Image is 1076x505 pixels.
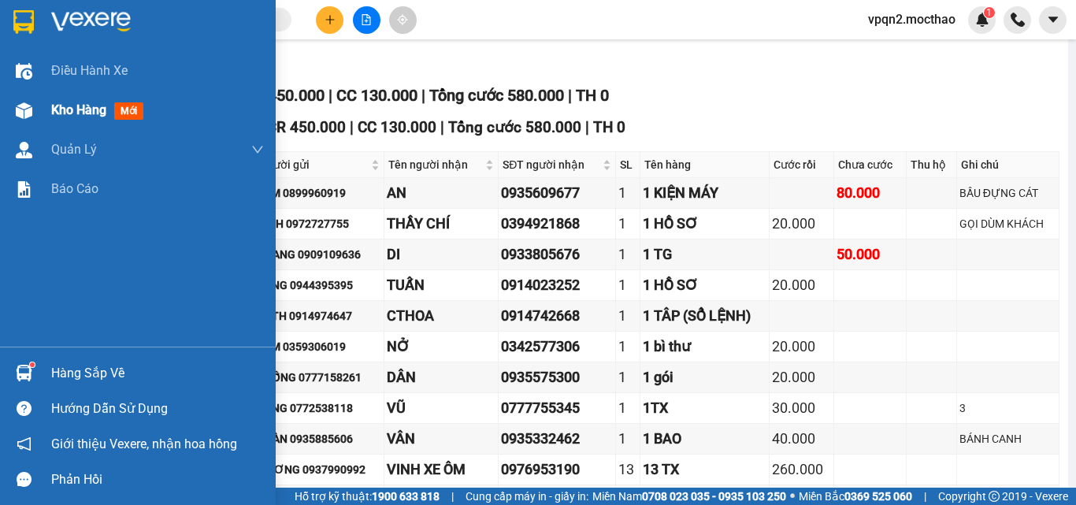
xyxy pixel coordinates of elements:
[959,215,1056,232] div: GỌI DÙM KHÁCH
[51,397,264,421] div: Hướng dẫn sử dụng
[251,143,264,156] span: down
[384,209,499,240] td: THẦY CHÍ
[384,393,499,424] td: VŨ
[387,366,495,388] div: DÂN
[986,7,992,18] span: 1
[51,179,98,199] span: Báo cáo
[17,472,32,487] span: message
[353,6,380,34] button: file-add
[295,488,440,505] span: Hỗ trợ kỹ thuật:
[259,156,368,173] span: Người gửi
[837,243,903,265] div: 50.000
[51,61,128,80] span: Điều hành xe
[855,9,968,29] span: vpqn2.mocthao
[267,118,346,136] span: CR 450.000
[618,428,637,450] div: 1
[258,461,381,478] div: DƯƠNG 0937990992
[387,213,495,235] div: THẦY CHÍ
[772,274,831,296] div: 20.000
[451,488,454,505] span: |
[618,243,637,265] div: 1
[387,459,495,481] div: VINH XE ÔM
[618,397,637,419] div: 1
[16,142,32,158] img: warehouse-icon
[501,366,613,388] div: 0935575300
[844,490,912,503] strong: 0369 525 060
[772,336,831,358] div: 20.000
[389,6,417,34] button: aim
[384,301,499,332] td: CTHOA
[501,182,613,204] div: 0935609677
[618,305,637,327] div: 1
[643,428,766,450] div: 1 BAO
[959,430,1056,447] div: BÁNH CANH
[258,430,381,447] div: TOÀN 0935885606
[501,213,613,235] div: 0394921868
[8,105,106,221] b: BX Trung [GEOGRAPHIC_DATA], [GEOGRAPHIC_DATA], [GEOGRAPHIC_DATA]
[258,369,381,386] div: THỐNG 0777158261
[499,362,616,393] td: 0935575300
[499,240,616,270] td: 0933805676
[642,490,786,503] strong: 0708 023 035 - 0935 103 250
[384,455,499,485] td: VINH XE ÔM
[643,397,766,419] div: 1TX
[13,10,34,34] img: logo-vxr
[959,184,1056,202] div: BẦU ĐỰNG CÁT
[387,397,495,419] div: VŨ
[643,182,766,204] div: 1 KIỆN MÁY
[975,13,989,27] img: icon-new-feature
[957,152,1059,178] th: Ghi chú
[618,366,637,388] div: 1
[618,336,637,358] div: 1
[17,401,32,416] span: question-circle
[770,152,834,178] th: Cước rồi
[421,86,425,105] span: |
[258,399,381,417] div: DUNG 0772538118
[1039,6,1067,34] button: caret-down
[499,332,616,362] td: 0342577306
[499,270,616,301] td: 0914023252
[643,213,766,235] div: 1 HỒ SƠ
[499,178,616,209] td: 0935609677
[643,366,766,388] div: 1 gói
[8,8,228,67] li: Xe khách Mộc Thảo
[358,118,436,136] span: CC 130.000
[501,243,613,265] div: 0933805676
[17,436,32,451] span: notification
[618,182,637,204] div: 1
[384,178,499,209] td: AN
[618,213,637,235] div: 1
[384,332,499,362] td: NỞ
[316,6,343,34] button: plus
[501,305,613,327] div: 0914742668
[501,428,613,450] div: 0935332462
[984,7,995,18] sup: 1
[501,459,613,481] div: 0976953190
[429,86,564,105] span: Tổng cước 580.000
[350,118,354,136] span: |
[51,468,264,492] div: Phản hồi
[837,182,903,204] div: 80.000
[503,156,599,173] span: SĐT người nhận
[618,274,637,296] div: 1
[387,336,495,358] div: NỞ
[499,393,616,424] td: 0777755345
[501,336,613,358] div: 0342577306
[834,152,906,178] th: Chưa cước
[1046,13,1060,27] span: caret-down
[576,86,609,105] span: TH 0
[384,270,499,301] td: TUẤN
[568,86,572,105] span: |
[499,455,616,485] td: 0976953190
[258,307,381,325] div: PCTH 0914974647
[772,366,831,388] div: 20.000
[772,459,831,481] div: 260.000
[8,8,63,63] img: logo.jpg
[109,85,210,137] li: VP [GEOGRAPHIC_DATA]
[258,338,381,355] div: LAM 0359306019
[16,63,32,80] img: warehouse-icon
[643,336,766,358] div: 1 bì thư
[258,277,381,294] div: CUNG 0944395395
[361,14,372,25] span: file-add
[1011,13,1025,27] img: phone-icon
